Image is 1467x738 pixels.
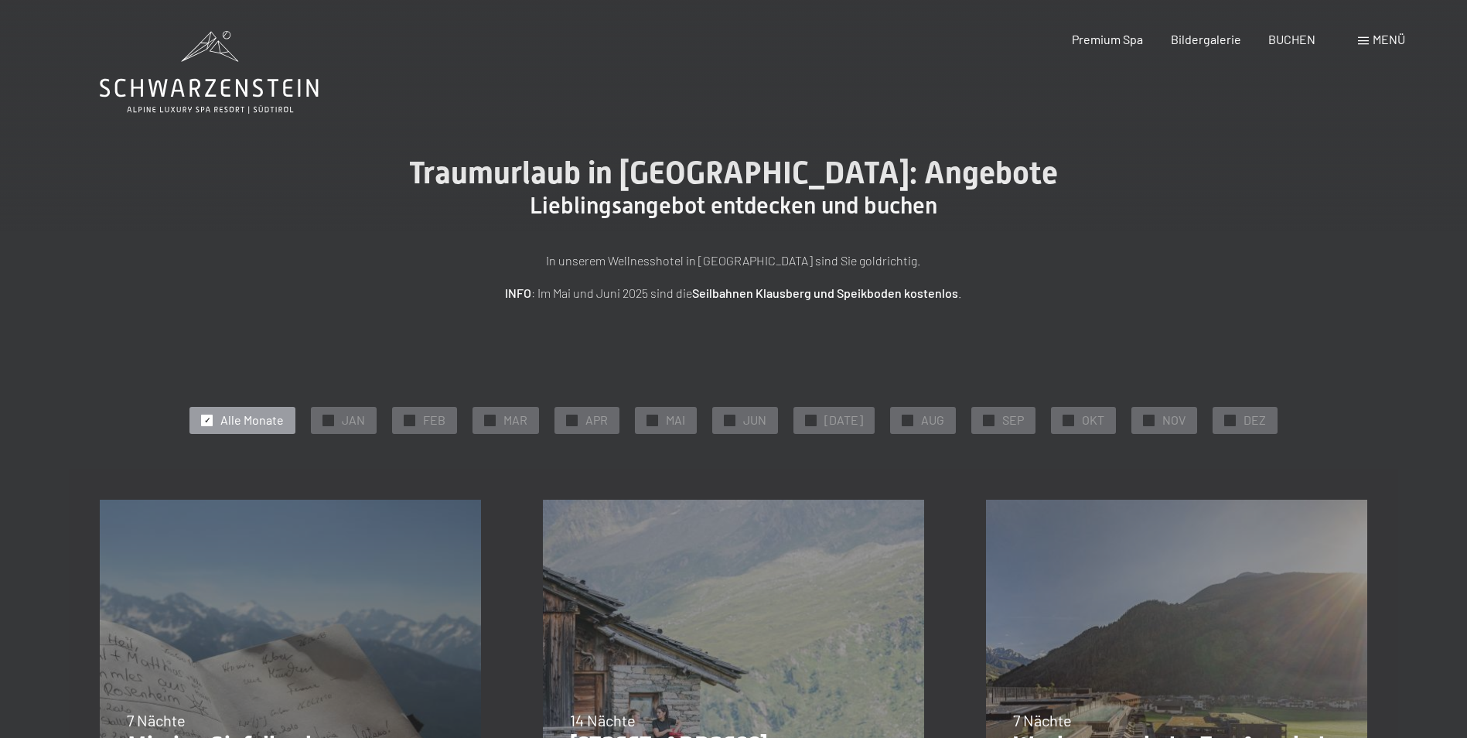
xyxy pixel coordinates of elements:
span: AUG [921,412,944,429]
p: In unserem Wellnesshotel in [GEOGRAPHIC_DATA] sind Sie goldrichtig. [347,251,1121,271]
span: ✓ [905,415,911,425]
span: DEZ [1244,412,1266,429]
span: 7 Nächte [127,711,186,729]
span: Lieblingsangebot entdecken und buchen [530,192,937,219]
span: ✓ [986,415,992,425]
span: 7 Nächte [1013,711,1072,729]
a: Premium Spa [1072,32,1143,46]
span: 14 Nächte [570,711,636,729]
span: FEB [423,412,445,429]
span: Traumurlaub in [GEOGRAPHIC_DATA]: Angebote [409,155,1058,191]
span: ✓ [204,415,210,425]
span: ✓ [1146,415,1152,425]
span: SEP [1002,412,1024,429]
span: JUN [743,412,766,429]
a: BUCHEN [1268,32,1315,46]
strong: Seilbahnen Klausberg und Speikboden kostenlos [692,285,958,300]
span: [DATE] [824,412,863,429]
span: ✓ [487,415,493,425]
span: ✓ [569,415,575,425]
strong: INFO [505,285,531,300]
span: ✓ [727,415,733,425]
span: Menü [1373,32,1405,46]
span: ✓ [326,415,332,425]
span: Alle Monate [220,412,284,429]
span: ✓ [407,415,413,425]
span: ✓ [808,415,814,425]
span: MAR [503,412,527,429]
span: JAN [342,412,365,429]
span: OKT [1082,412,1104,429]
a: Bildergalerie [1171,32,1241,46]
span: ✓ [1066,415,1072,425]
p: : Im Mai und Juni 2025 sind die . [347,283,1121,303]
span: NOV [1162,412,1186,429]
span: ✓ [1227,415,1233,425]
